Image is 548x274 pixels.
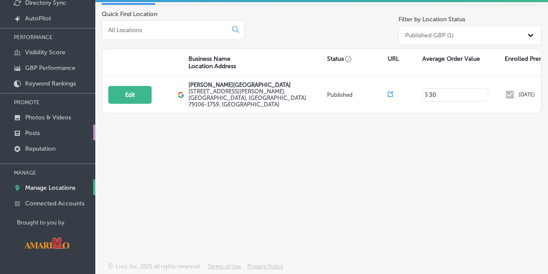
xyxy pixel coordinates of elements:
p: [DATE] [519,92,535,98]
button: Edit [108,86,152,104]
a: Privacy Policy [247,263,283,274]
p: Connected Accounts [25,200,84,207]
p: Status [327,55,388,63]
div: Published GBP (1) [405,32,454,39]
p: Average Order Value [422,55,480,63]
p: $ [425,92,428,98]
label: [STREET_ADDRESS][PERSON_NAME] , [GEOGRAPHIC_DATA], [GEOGRAPHIC_DATA] 79106-1759, [GEOGRAPHIC_DATA] [188,88,325,108]
p: Posts [25,129,40,137]
label: Filter by Location Status [399,16,465,23]
p: Locl, Inc. 2025 all rights reserved. [116,263,201,270]
p: Reputation [25,145,55,152]
input: All Locations [107,26,225,34]
p: Photos & Videos [25,114,71,121]
p: URL [388,55,399,63]
p: Published [327,92,388,98]
p: Keyword Rankings [25,80,76,87]
p: GBP Performance [25,64,75,72]
p: Business Name Location Address [188,55,236,70]
img: Visit Amarillo [17,231,78,255]
p: AutoPilot [25,15,51,22]
p: [PERSON_NAME][GEOGRAPHIC_DATA] [188,82,325,88]
p: Visibility Score [25,49,65,56]
p: Manage Locations [25,184,75,191]
a: Terms of Use [208,263,241,274]
label: Quick Find Location [102,10,157,18]
img: logo [178,92,184,98]
p: Brought to you by [17,219,95,226]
